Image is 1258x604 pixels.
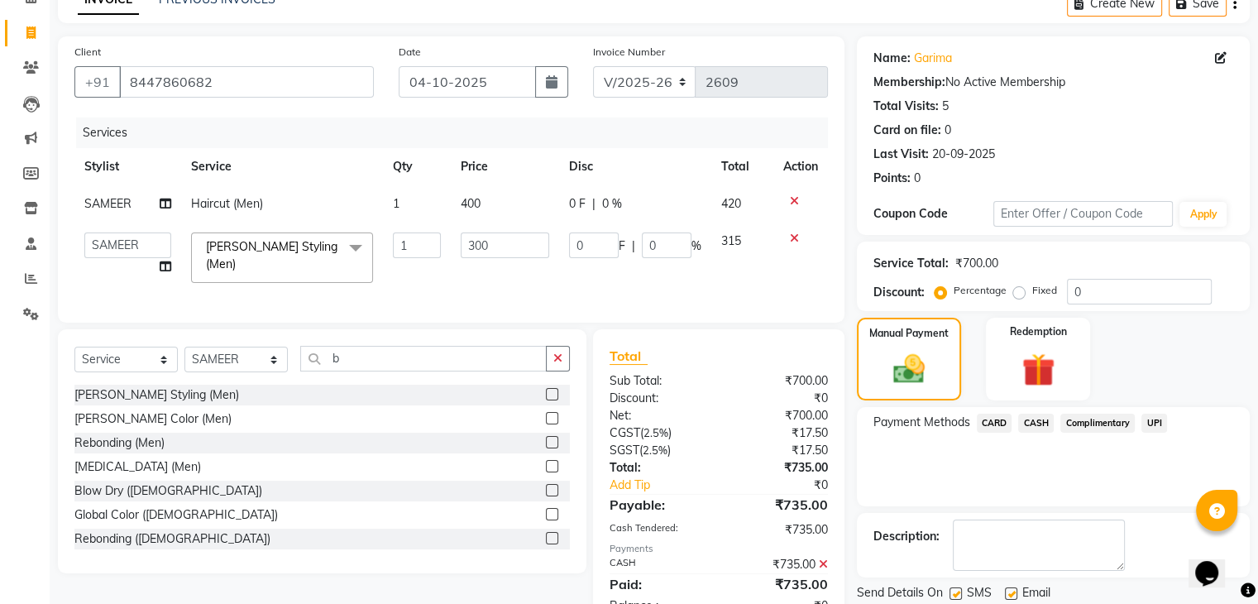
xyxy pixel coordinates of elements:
[914,50,952,67] a: Garima
[873,74,945,91] div: Membership:
[873,170,911,187] div: Points:
[942,98,949,115] div: 5
[914,170,921,187] div: 0
[597,574,719,594] div: Paid:
[84,196,132,211] span: SAMEER
[873,205,993,223] div: Coupon Code
[719,442,840,459] div: ₹17.50
[1060,414,1135,433] span: Complimentary
[597,407,719,424] div: Net:
[602,195,622,213] span: 0 %
[610,348,648,365] span: Total
[597,372,719,390] div: Sub Total:
[597,442,719,459] div: ( )
[691,237,701,255] span: %
[955,255,998,272] div: ₹700.00
[451,148,559,185] th: Price
[597,477,739,494] a: Add Tip
[873,255,949,272] div: Service Total:
[873,284,925,301] div: Discount:
[869,326,949,341] label: Manual Payment
[1018,414,1054,433] span: CASH
[1189,538,1241,587] iframe: chat widget
[711,148,773,185] th: Total
[597,390,719,407] div: Discount:
[883,351,935,387] img: _cash.svg
[619,237,625,255] span: F
[206,239,337,271] span: [PERSON_NAME] Styling (Men)
[597,521,719,539] div: Cash Tendered:
[873,528,940,545] div: Description:
[993,201,1174,227] input: Enter Offer / Coupon Code
[236,256,243,271] a: x
[610,542,828,556] div: Payments
[597,459,719,477] div: Total:
[1141,414,1167,433] span: UPI
[461,196,481,211] span: 400
[592,195,596,213] span: |
[559,148,711,185] th: Disc
[719,495,840,515] div: ₹735.00
[719,521,840,539] div: ₹735.00
[954,283,1007,298] label: Percentage
[181,148,383,185] th: Service
[569,195,586,213] span: 0 F
[873,98,939,115] div: Total Visits:
[610,425,640,440] span: CGST
[1012,349,1065,391] img: _gift.svg
[74,45,101,60] label: Client
[593,45,665,60] label: Invoice Number
[739,477,839,494] div: ₹0
[1179,202,1227,227] button: Apply
[1032,283,1057,298] label: Fixed
[74,410,232,428] div: [PERSON_NAME] Color (Men)
[643,426,668,439] span: 2.5%
[719,372,840,390] div: ₹700.00
[632,237,635,255] span: |
[597,424,719,442] div: ( )
[191,196,263,211] span: Haircut (Men)
[74,434,165,452] div: Rebonding (Men)
[977,414,1012,433] span: CARD
[719,390,840,407] div: ₹0
[610,443,639,458] span: SGST
[393,196,399,211] span: 1
[597,556,719,573] div: CASH
[873,146,929,163] div: Last Visit:
[300,346,547,372] input: Search or Scan
[773,148,828,185] th: Action
[74,530,270,548] div: Rebonding ([DEMOGRAPHIC_DATA])
[719,574,840,594] div: ₹735.00
[932,146,995,163] div: 20-09-2025
[721,196,741,211] span: 420
[74,148,181,185] th: Stylist
[1010,324,1067,339] label: Redemption
[719,459,840,477] div: ₹735.00
[721,233,741,248] span: 315
[597,495,719,515] div: Payable:
[74,506,278,524] div: Global Color ([DEMOGRAPHIC_DATA])
[873,414,970,431] span: Payment Methods
[74,66,121,98] button: +91
[399,45,421,60] label: Date
[873,50,911,67] div: Name:
[873,122,941,139] div: Card on file:
[643,443,667,457] span: 2.5%
[74,386,239,404] div: [PERSON_NAME] Styling (Men)
[383,148,451,185] th: Qty
[719,556,840,573] div: ₹735.00
[945,122,951,139] div: 0
[119,66,374,98] input: Search by Name/Mobile/Email/Code
[719,424,840,442] div: ₹17.50
[74,482,262,500] div: Blow Dry ([DEMOGRAPHIC_DATA])
[873,74,1233,91] div: No Active Membership
[719,407,840,424] div: ₹700.00
[74,458,201,476] div: [MEDICAL_DATA] (Men)
[76,117,840,148] div: Services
